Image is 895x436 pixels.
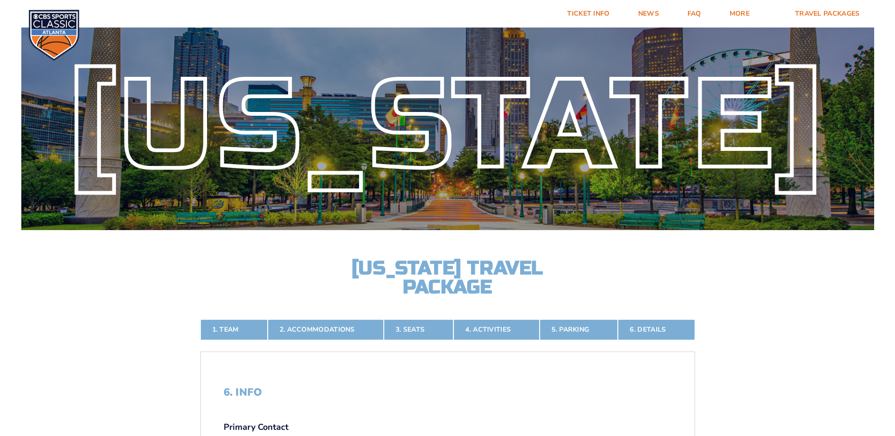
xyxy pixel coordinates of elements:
[28,9,80,61] img: CBS Sports Classic
[344,259,552,297] h2: [US_STATE] Travel Package
[384,319,453,340] a: 3. Seats
[21,76,874,176] div: [US_STATE]
[224,386,672,399] h2: 6. Info
[268,319,384,340] a: 2. Accommodations
[540,319,618,340] a: 5. Parking
[200,319,268,340] a: 1. Team
[224,421,289,433] strong: Primary Contact
[453,319,540,340] a: 4. Activities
